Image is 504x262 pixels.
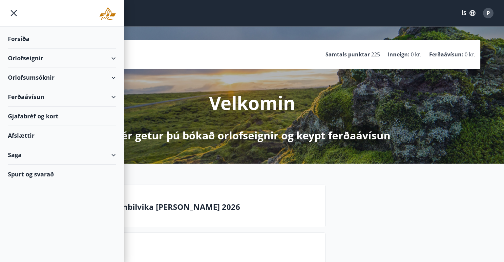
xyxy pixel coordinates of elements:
[72,201,320,212] p: Vetrarfrí, dymbilvika [PERSON_NAME] 2026
[388,51,409,58] p: Inneign :
[371,51,380,58] span: 225
[458,7,479,19] button: ÍS
[8,87,116,107] div: Ferðaávísun
[209,90,295,115] p: Velkomin
[487,10,490,17] span: P
[8,107,116,126] div: Gjafabréf og kort
[8,165,116,184] div: Spurt og svarað
[411,51,421,58] span: 0 kr.
[8,49,116,68] div: Orlofseignir
[8,126,116,145] div: Afslættir
[8,29,116,49] div: Forsíða
[8,7,20,19] button: menu
[8,145,116,165] div: Saga
[480,5,496,21] button: P
[72,249,320,260] p: Næstu helgi
[325,51,370,58] p: Samtals punktar
[99,7,116,20] img: union_logo
[465,51,475,58] span: 0 kr.
[8,68,116,87] div: Orlofsumsóknir
[429,51,463,58] p: Ferðaávísun :
[114,128,390,143] p: Hér getur þú bókað orlofseignir og keypt ferðaávísun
